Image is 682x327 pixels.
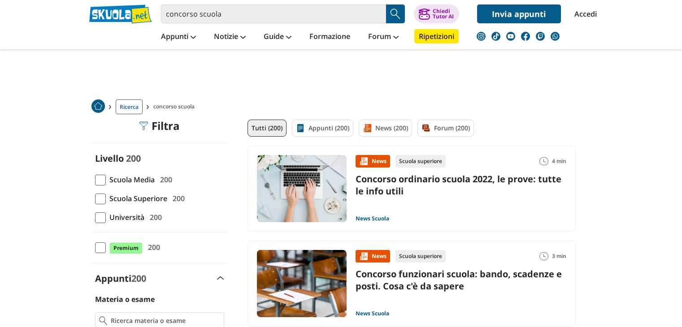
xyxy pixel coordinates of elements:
[146,211,162,223] span: 200
[156,174,172,185] span: 200
[106,211,144,223] span: Università
[536,32,545,41] img: twitch
[539,252,548,261] img: Tempo lettura
[356,155,390,168] div: News
[395,155,446,168] div: Scuola superiore
[106,174,155,185] span: Scuola Media
[521,32,530,41] img: facebook
[539,157,548,166] img: Tempo lettura
[261,29,294,45] a: Guide
[99,316,108,325] img: Ricerca materia o esame
[395,250,446,262] div: Scuola superiore
[257,155,347,222] img: Immagine news
[356,215,389,222] a: News Scuola
[414,29,459,43] a: Ripetizioni
[159,29,198,45] a: Appunti
[477,4,561,23] a: Invia appunti
[248,120,287,137] a: Tutti (200)
[491,32,500,41] img: tiktok
[292,120,353,137] a: Appunti (200)
[296,124,305,133] img: Appunti filtro contenuto
[414,4,459,23] button: ChiediTutor AI
[551,32,560,41] img: WhatsApp
[307,29,352,45] a: Formazione
[552,250,566,262] span: 3 min
[91,99,105,113] img: Home
[257,250,347,317] img: Immagine news
[139,121,148,130] img: Filtra filtri mobile
[356,268,562,292] a: Concorso funzionari scuola: bando, scadenze e posti. Cosa c'è da sapere
[552,155,566,168] span: 4 min
[417,120,474,137] a: Forum (200)
[95,272,146,284] label: Appunti
[126,152,141,164] span: 200
[356,310,389,317] a: News Scuola
[389,7,402,21] img: Cerca appunti, riassunti o versioni
[359,157,368,166] img: News contenuto
[359,252,368,261] img: News contenuto
[169,193,185,204] span: 200
[363,124,372,133] img: News filtro contenuto
[217,276,224,280] img: Apri e chiudi sezione
[506,32,515,41] img: youtube
[144,241,160,253] span: 200
[421,124,430,133] img: Forum filtro contenuto
[574,4,593,23] a: Accedi
[95,152,124,164] label: Livello
[433,9,454,19] div: Chiedi Tutor AI
[153,99,198,114] span: concorso scuola
[106,193,167,204] span: Scuola Superiore
[212,29,248,45] a: Notizie
[161,4,386,23] input: Cerca appunti, riassunti o versioni
[111,316,220,325] input: Ricerca materia o esame
[95,294,155,304] label: Materia o esame
[356,173,561,197] a: Concorso ordinario scuola 2022, le prove: tutte le info utili
[477,32,486,41] img: instagram
[109,242,143,254] span: Premium
[356,250,390,262] div: News
[359,120,412,137] a: News (200)
[386,4,405,23] button: Search Button
[91,99,105,114] a: Home
[139,120,180,132] div: Filtra
[366,29,401,45] a: Forum
[131,272,146,284] span: 200
[116,99,143,114] a: Ricerca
